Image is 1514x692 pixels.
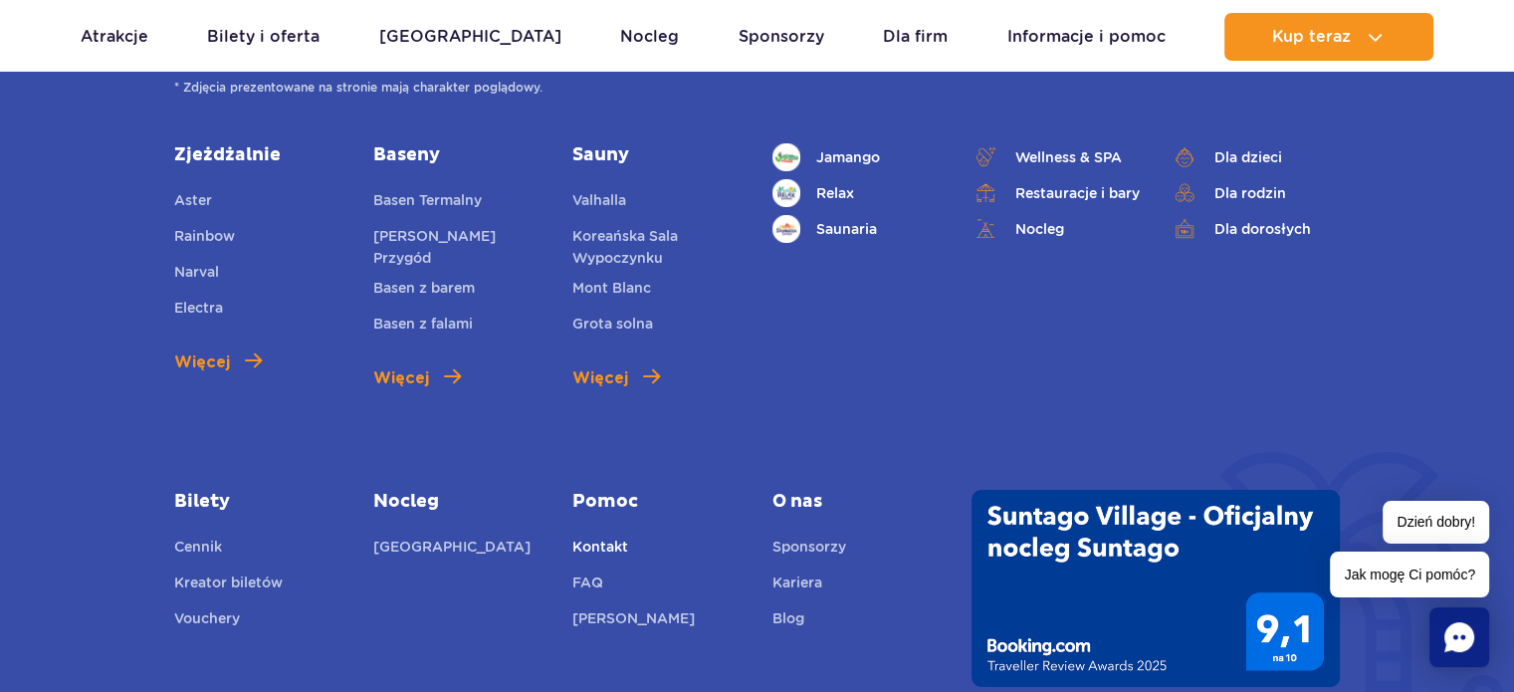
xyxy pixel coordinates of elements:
[379,13,561,61] a: [GEOGRAPHIC_DATA]
[772,215,942,243] a: Saunaria
[174,261,219,289] a: Narval
[373,366,429,390] span: Więcej
[174,572,283,599] a: Kreator biletów
[174,350,230,374] span: Więcej
[174,225,235,253] a: Rainbow
[373,277,475,305] a: Basen z barem
[620,13,679,61] a: Nocleg
[572,225,742,269] a: Koreańska Sala Wypoczynku
[572,280,651,296] span: Mont Blanc
[572,490,742,514] a: Pomoc
[1224,13,1433,61] button: Kup teraz
[572,189,626,217] a: Valhalla
[572,572,603,599] a: FAQ
[174,490,343,514] a: Bilety
[1015,146,1122,168] span: Wellness & SPA
[373,189,482,217] a: Basen Termalny
[1007,13,1166,61] a: Informacje i pomoc
[207,13,320,61] a: Bilety i oferta
[174,297,223,325] a: Electra
[1171,143,1340,171] a: Dla dzieci
[1171,179,1340,207] a: Dla rodzin
[772,143,942,171] a: Jamango
[174,143,343,167] a: Zjeżdżalnie
[883,13,948,61] a: Dla firm
[572,313,653,341] a: Grota solna
[772,179,942,207] a: Relax
[572,607,695,635] a: [PERSON_NAME]
[572,366,628,390] span: Więcej
[373,366,461,390] a: Więcej
[772,536,846,564] a: Sponsorzy
[373,313,473,341] a: Basen z falami
[373,143,542,167] a: Baseny
[373,536,531,564] a: [GEOGRAPHIC_DATA]
[174,78,1340,98] span: * Zdjęcia prezentowane na stronie mają charakter poglądowy.
[174,189,212,217] a: Aster
[1171,215,1340,243] a: Dla dorosłych
[572,192,626,208] span: Valhalla
[739,13,824,61] a: Sponsorzy
[174,192,212,208] span: Aster
[772,490,942,514] span: O nas
[972,179,1141,207] a: Restauracje i bary
[816,146,880,168] span: Jamango
[572,143,742,167] a: Sauny
[174,607,240,635] a: Vouchery
[1383,501,1489,544] span: Dzień dobry!
[772,607,804,635] a: Blog
[772,572,822,599] a: Kariera
[972,143,1141,171] a: Wellness & SPA
[572,366,660,390] a: Więcej
[972,490,1340,687] img: Traveller Review Awards 2025' od Booking.com dla Suntago Village - wynik 9.1/10
[1330,552,1489,597] span: Jak mogę Ci pomóc?
[373,490,542,514] a: Nocleg
[174,228,235,244] span: Rainbow
[1429,607,1489,667] div: Chat
[174,350,262,374] a: Więcej
[572,277,651,305] a: Mont Blanc
[1272,28,1351,46] span: Kup teraz
[174,264,219,280] span: Narval
[174,536,222,564] a: Cennik
[81,13,148,61] a: Atrakcje
[373,225,542,269] a: [PERSON_NAME] Przygód
[972,215,1141,243] a: Nocleg
[572,536,628,564] a: Kontakt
